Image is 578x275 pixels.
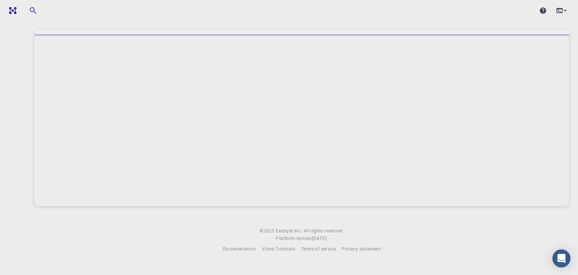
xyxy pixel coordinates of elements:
a: Privacy statement [342,245,381,253]
span: [DATE] . [312,235,328,241]
span: Terms of service [301,246,336,252]
img: logo [6,7,17,14]
span: All rights reserved. [304,227,344,235]
a: Terms of service [301,245,336,253]
a: Exabyte Inc. [276,227,302,235]
a: Video Tutorials [262,245,295,253]
span: Privacy statement [342,246,381,252]
span: Exabyte Inc. [276,228,302,234]
a: [DATE]. [312,235,328,242]
a: Documentation [223,245,256,253]
span: Video Tutorials [262,246,295,252]
span: Documentation [223,246,256,252]
div: Open Intercom Messenger [552,249,570,267]
span: Platform version [276,235,312,242]
span: © 2025 [260,227,275,235]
